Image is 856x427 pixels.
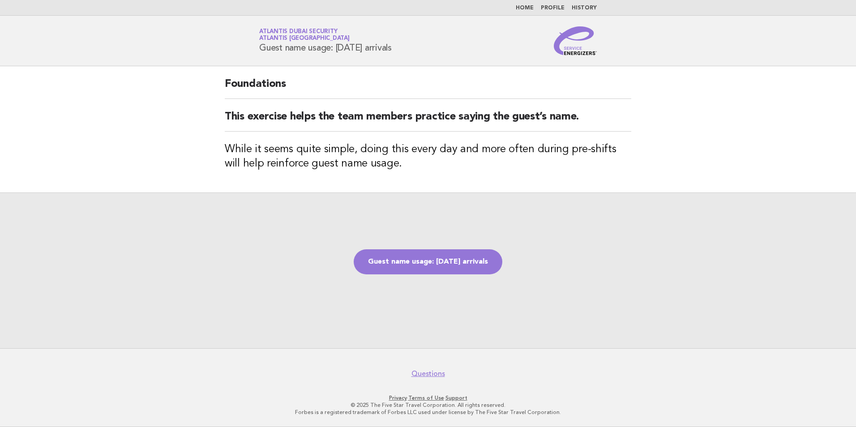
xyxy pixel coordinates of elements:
h2: Foundations [225,77,631,99]
p: © 2025 The Five Star Travel Corporation. All rights reserved. [154,401,702,409]
a: Home [516,5,534,11]
a: History [572,5,597,11]
a: Atlantis Dubai SecurityAtlantis [GEOGRAPHIC_DATA] [259,29,350,41]
p: Forbes is a registered trademark of Forbes LLC used under license by The Five Star Travel Corpora... [154,409,702,416]
p: · · [154,394,702,401]
a: Guest name usage: [DATE] arrivals [354,249,502,274]
span: Atlantis [GEOGRAPHIC_DATA] [259,36,350,42]
h3: While it seems quite simple, doing this every day and more often during pre-shifts will help rein... [225,142,631,171]
a: Privacy [389,395,407,401]
h1: Guest name usage: [DATE] arrivals [259,29,392,52]
h2: This exercise helps the team members practice saying the guest’s name. [225,110,631,132]
a: Questions [411,369,445,378]
img: Service Energizers [554,26,597,55]
a: Support [445,395,467,401]
a: Terms of Use [408,395,444,401]
a: Profile [541,5,565,11]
